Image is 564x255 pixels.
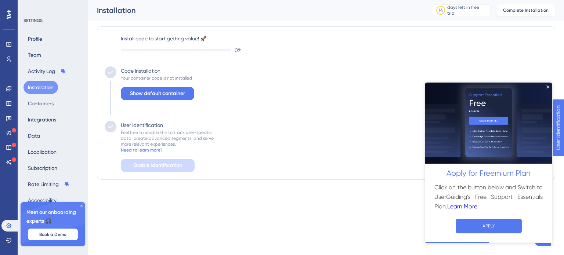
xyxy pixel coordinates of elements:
button: Accessibility [23,194,61,207]
button: APPLY [31,136,97,151]
div: Need to learn more? [121,147,162,153]
button: Team [23,48,46,62]
h3: Click on the button below and Switch to UserGuiding's Free Support Essentials Plan. [10,100,118,129]
button: Activity Log [23,65,70,78]
div: days left in free trial [447,4,488,16]
button: Complete Installation [496,4,555,16]
div: User Identification [121,121,163,130]
div: Close Preview [122,3,124,6]
div: Code Installation [121,66,160,75]
button: Containers [23,97,58,110]
button: Subscription [23,161,62,175]
button: Localization [23,145,61,159]
span: Book a Demo [39,232,66,237]
button: Installation [23,81,58,94]
button: Data [23,129,44,142]
span: 0 % [235,46,242,55]
button: Show default container [121,87,194,100]
button: Enable Identification [121,159,195,172]
a: Learn More [22,119,53,129]
div: Installation [97,5,413,15]
div: Feel free to enable this to track user-specific data, create advanced segments, and serve more re... [121,130,214,147]
div: SETTINGS [23,18,83,23]
h2: Apply for Freemium Plan [6,85,122,97]
span: Enable Identification [133,161,182,170]
label: Install code to start getting value! 🚀 [121,34,547,43]
div: 14 [439,7,443,13]
img: launcher-image-alternative-text [2,4,15,18]
div: Your container code is not installed [121,75,192,81]
button: Book a Demo [28,229,78,240]
button: Profile [23,32,47,45]
span: User Identification [6,2,51,11]
span: Complete Installation [503,7,549,13]
span: Show default container [130,89,185,98]
span: Meet our onboarding experts 🎧 [26,208,79,226]
button: Integrations [23,113,61,126]
button: Rate Limiting [23,178,74,191]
